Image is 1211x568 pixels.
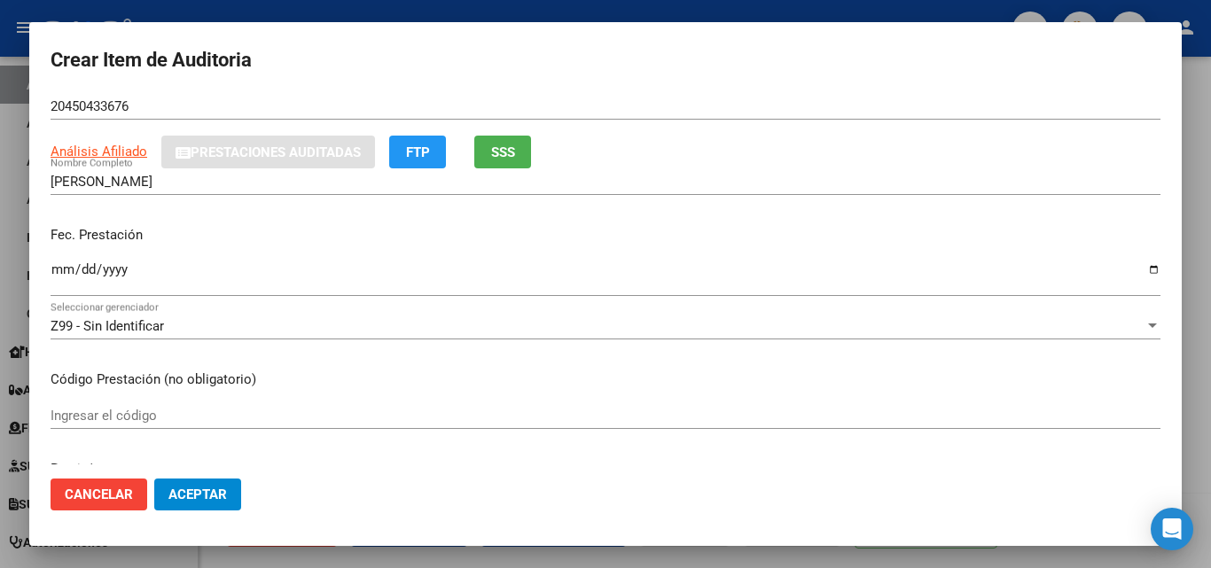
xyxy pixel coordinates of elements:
[389,136,446,168] button: FTP
[491,144,515,160] span: SSS
[154,479,241,510] button: Aceptar
[474,136,531,168] button: SSS
[191,144,361,160] span: Prestaciones Auditadas
[51,144,147,160] span: Análisis Afiliado
[51,459,1160,479] p: Precio
[1151,508,1193,550] div: Open Intercom Messenger
[51,479,147,510] button: Cancelar
[51,225,1160,245] p: Fec. Prestación
[51,43,1160,77] h2: Crear Item de Auditoria
[406,144,430,160] span: FTP
[168,486,227,502] span: Aceptar
[51,318,164,334] span: Z99 - Sin Identificar
[51,370,1160,390] p: Código Prestación (no obligatorio)
[65,486,133,502] span: Cancelar
[161,136,375,168] button: Prestaciones Auditadas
